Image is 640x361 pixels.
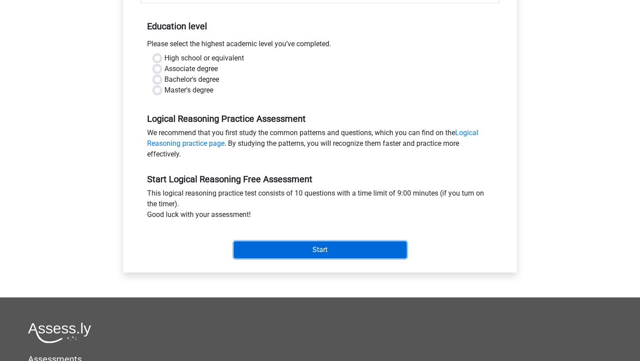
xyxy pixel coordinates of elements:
h5: Start Logical Reasoning Free Assessment [147,174,493,185]
div: This logical reasoning practice test consists of 10 questions with a time limit of 9:00 minutes (... [140,188,500,224]
div: Please select the highest academic level you’ve completed. [140,39,500,53]
label: Master's degree [164,85,213,96]
h5: Education level [147,17,493,35]
label: Associate degree [164,64,218,74]
img: Assessly logo [28,322,91,343]
label: High school or equivalent [164,53,244,64]
div: We recommend that you first study the common patterns and questions, which you can find on the . ... [140,128,500,163]
h5: Logical Reasoning Practice Assessment [147,113,493,124]
input: Start [234,241,407,258]
label: Bachelor's degree [164,74,219,85]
